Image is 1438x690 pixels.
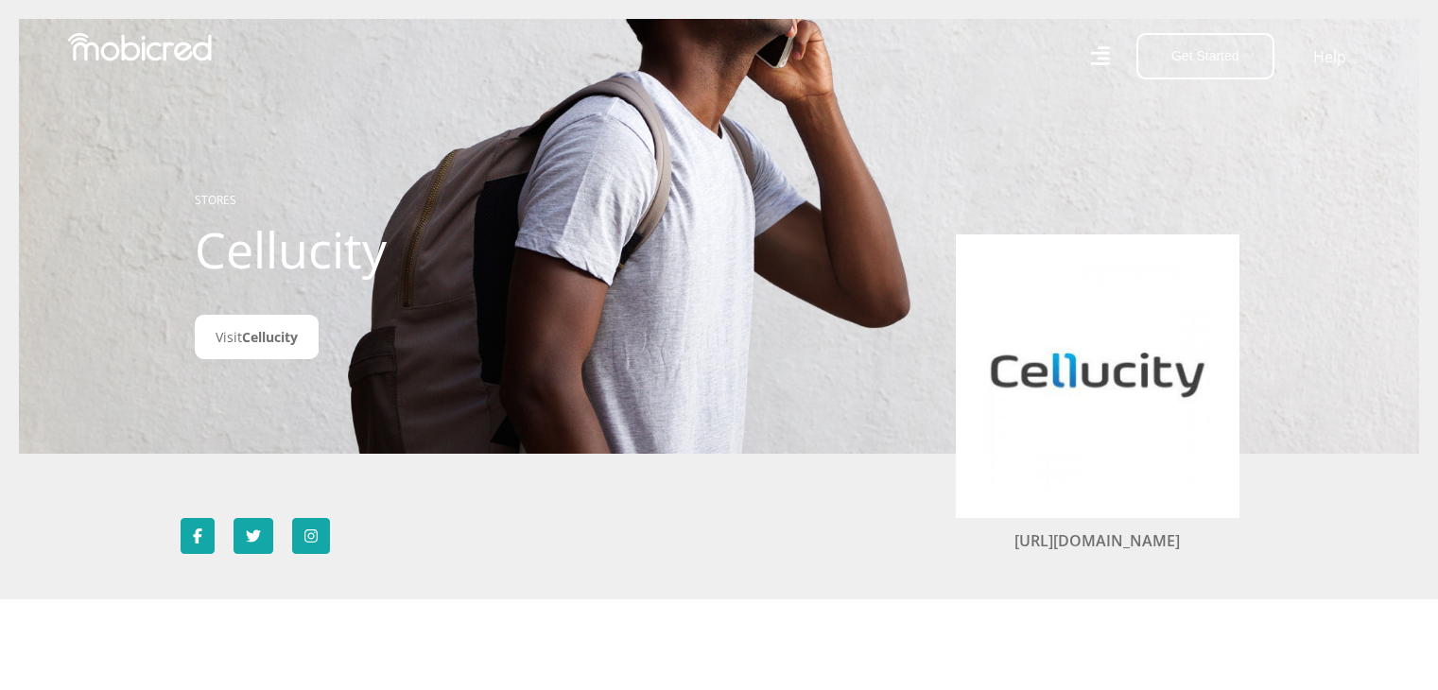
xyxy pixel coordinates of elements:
[195,192,236,208] a: STORES
[195,315,319,359] a: VisitCellucity
[234,518,273,554] a: Follow Cellucity on Twitter
[292,518,330,554] a: Follow Cellucity on Instagram
[181,518,215,554] a: Follow Cellucity on Facebook
[242,328,298,346] span: Cellucity
[1312,44,1347,69] a: Help
[1014,530,1180,551] a: [URL][DOMAIN_NAME]
[68,33,212,61] img: Mobicred
[195,220,615,279] h1: Cellucity
[984,263,1211,490] img: Cellucity
[1136,33,1274,79] button: Get Started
